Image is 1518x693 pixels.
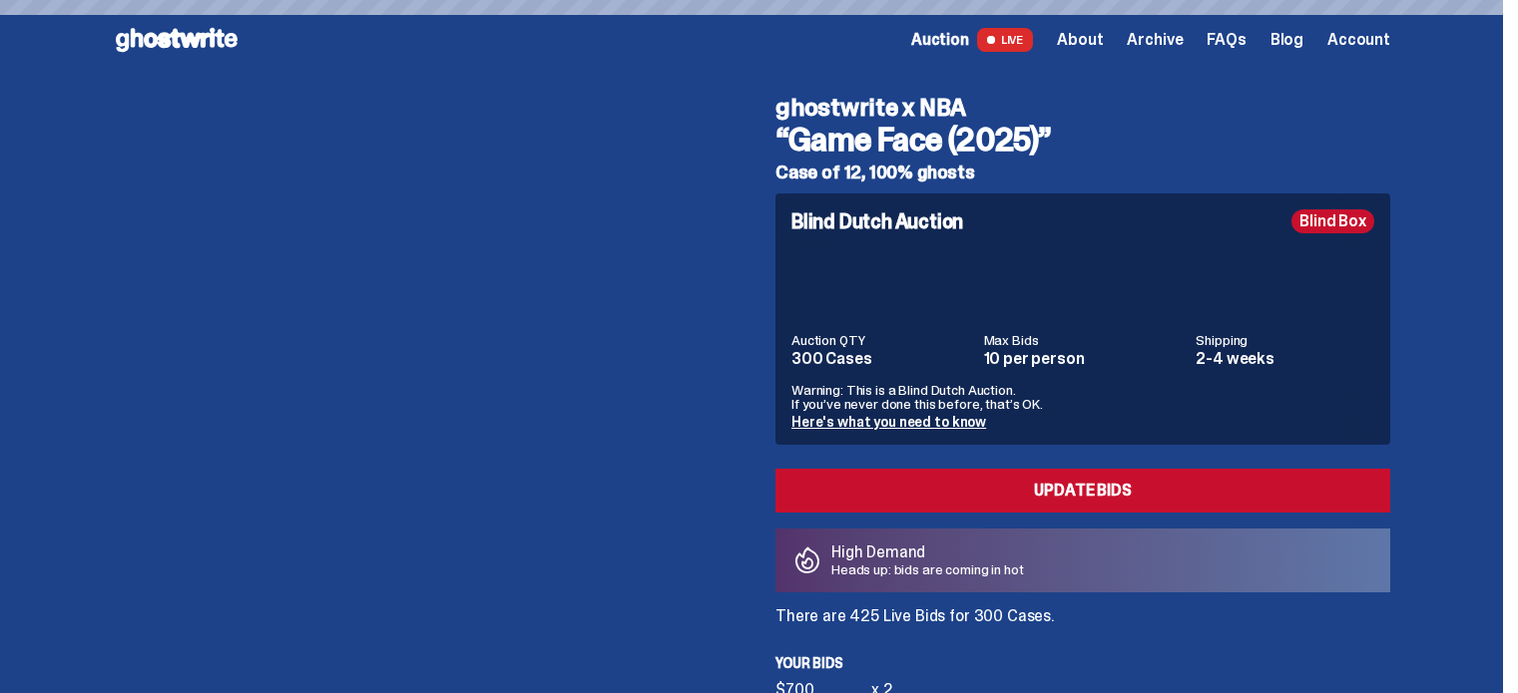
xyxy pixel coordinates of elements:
h3: “Game Face (2025)” [775,124,1390,156]
p: High Demand [831,544,1024,560]
a: Account [1327,32,1390,48]
div: Blind Box [1291,209,1374,233]
p: Heads up: bids are coming in hot [831,562,1024,576]
a: Blog [1270,32,1303,48]
a: Archive [1127,32,1183,48]
p: Your bids [775,656,1390,670]
h4: ghostwrite x NBA [775,96,1390,120]
a: Auction LIVE [911,28,1033,52]
a: Here's what you need to know [791,413,986,431]
dt: Auction QTY [791,333,972,347]
p: Warning: This is a Blind Dutch Auction. If you’ve never done this before, that’s OK. [791,383,1374,411]
a: About [1057,32,1103,48]
p: There are 425 Live Bids for 300 Cases. [775,608,1390,624]
span: LIVE [977,28,1034,52]
span: Auction [911,32,969,48]
a: Update Bids [775,469,1390,513]
h5: Case of 12, 100% ghosts [775,164,1390,181]
dt: Shipping [1196,333,1374,347]
dd: 10 per person [984,351,1185,367]
dt: Max Bids [984,333,1185,347]
a: FAQs [1207,32,1246,48]
dd: 2-4 weeks [1196,351,1374,367]
dd: 300 Cases [791,351,972,367]
h4: Blind Dutch Auction [791,211,963,231]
